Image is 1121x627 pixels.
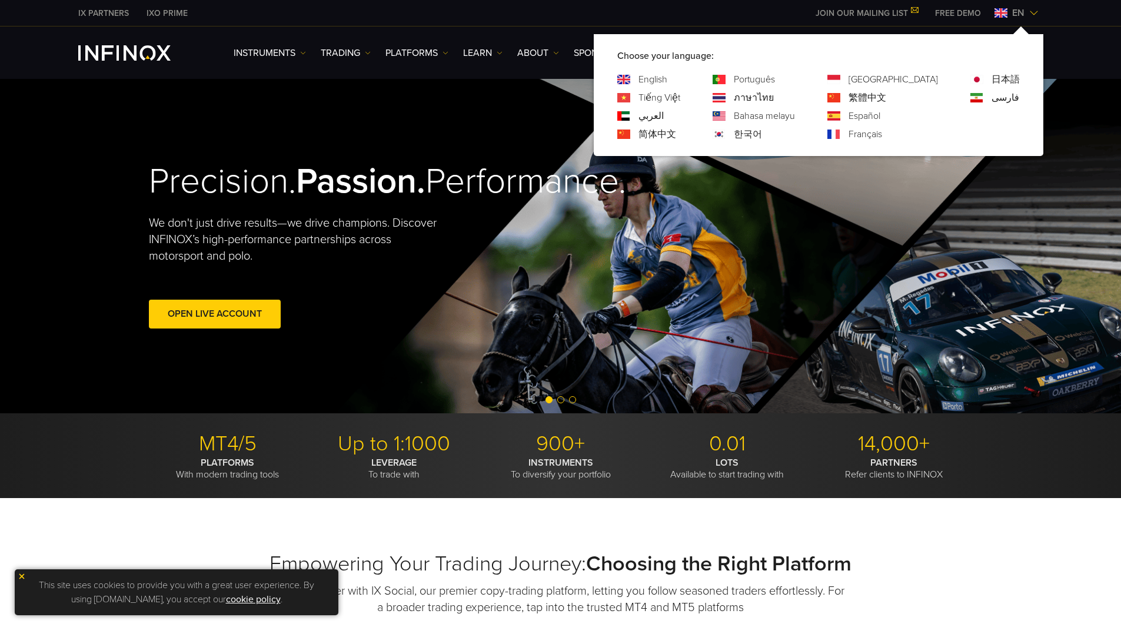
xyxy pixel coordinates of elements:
[870,457,917,469] strong: PARTNERS
[149,160,520,203] h2: Precision. Performance.
[275,583,846,616] p: Trade smarter with IX Social, our premier copy-trading platform, letting you follow seasoned trad...
[149,431,307,457] p: MT4/5
[849,72,938,87] a: Language
[638,91,680,105] a: Language
[385,46,448,60] a: PLATFORMS
[482,457,640,480] p: To diversify your portfolio
[545,396,553,403] span: Go to slide 1
[849,91,886,105] a: Language
[69,7,138,19] a: INFINOX
[1007,6,1029,20] span: en
[716,457,739,469] strong: LOTS
[296,160,425,203] strong: Passion.
[734,109,795,123] a: Language
[321,46,371,60] a: TRADING
[574,46,641,60] a: SPONSORSHIPS
[734,127,762,141] a: Language
[149,300,281,329] a: Open Live Account
[617,49,1020,63] p: Choose your language:
[849,109,880,123] a: Language
[734,91,774,105] a: Language
[648,457,806,480] p: Available to start trading with
[149,215,445,264] p: We don't just drive results—we drive champions. Discover INFINOX’s high-performance partnerships ...
[992,91,1019,105] a: Language
[815,431,973,457] p: 14,000+
[315,457,473,480] p: To trade with
[149,551,973,577] h2: Empowering Your Trading Journey:
[734,72,775,87] a: Language
[226,593,281,605] a: cookie policy
[528,457,593,469] strong: INSTRUMENTS
[78,45,198,61] a: INFINOX Logo
[463,46,503,60] a: Learn
[21,575,332,609] p: This site uses cookies to provide you with a great user experience. By using [DOMAIN_NAME], you a...
[648,431,806,457] p: 0.01
[638,109,664,123] a: Language
[926,7,990,19] a: INFINOX MENU
[569,396,576,403] span: Go to slide 3
[201,457,254,469] strong: PLATFORMS
[815,457,973,480] p: Refer clients to INFINOX
[557,396,564,403] span: Go to slide 2
[234,46,306,60] a: Instruments
[482,431,640,457] p: 900+
[138,7,197,19] a: INFINOX
[517,46,559,60] a: ABOUT
[638,127,676,141] a: Language
[371,457,417,469] strong: LEVERAGE
[315,431,473,457] p: Up to 1:1000
[149,457,307,480] p: With modern trading tools
[18,572,26,580] img: yellow close icon
[992,72,1020,87] a: Language
[807,8,926,18] a: JOIN OUR MAILING LIST
[849,127,882,141] a: Language
[586,551,851,576] strong: Choosing the Right Platform
[638,72,667,87] a: Language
